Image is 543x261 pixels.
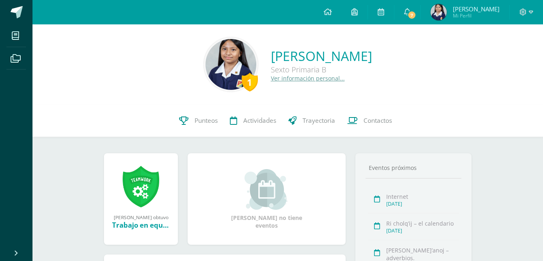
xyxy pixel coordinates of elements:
[386,227,459,234] div: [DATE]
[386,193,459,200] div: Internet
[271,65,372,74] div: Sexto Primaria B
[453,12,500,19] span: Mi Perfil
[271,74,345,82] a: Ver información personal...
[453,5,500,13] span: [PERSON_NAME]
[173,104,224,137] a: Punteos
[431,4,447,20] img: 42a24b2d2b7f7f0ea5196d3024e200b5.png
[244,169,289,210] img: event_small.png
[112,220,170,230] div: Trabajo en equipo
[226,169,307,229] div: [PERSON_NAME] no tiene eventos
[303,116,335,125] span: Trayectoria
[224,104,282,137] a: Actividades
[386,220,459,227] div: Ri cholq’ij – el calendario
[282,104,341,137] a: Trayectoria
[195,116,218,125] span: Punteos
[206,39,256,90] img: f8e49c48656b96e344ea01a74bfdbf3a.png
[341,104,398,137] a: Contactos
[271,47,372,65] a: [PERSON_NAME]
[363,116,392,125] span: Contactos
[242,73,258,91] div: 1
[243,116,276,125] span: Actividades
[366,164,461,172] div: Eventos próximos
[386,200,459,207] div: [DATE]
[112,214,170,220] div: [PERSON_NAME] obtuvo
[407,11,416,20] span: 7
